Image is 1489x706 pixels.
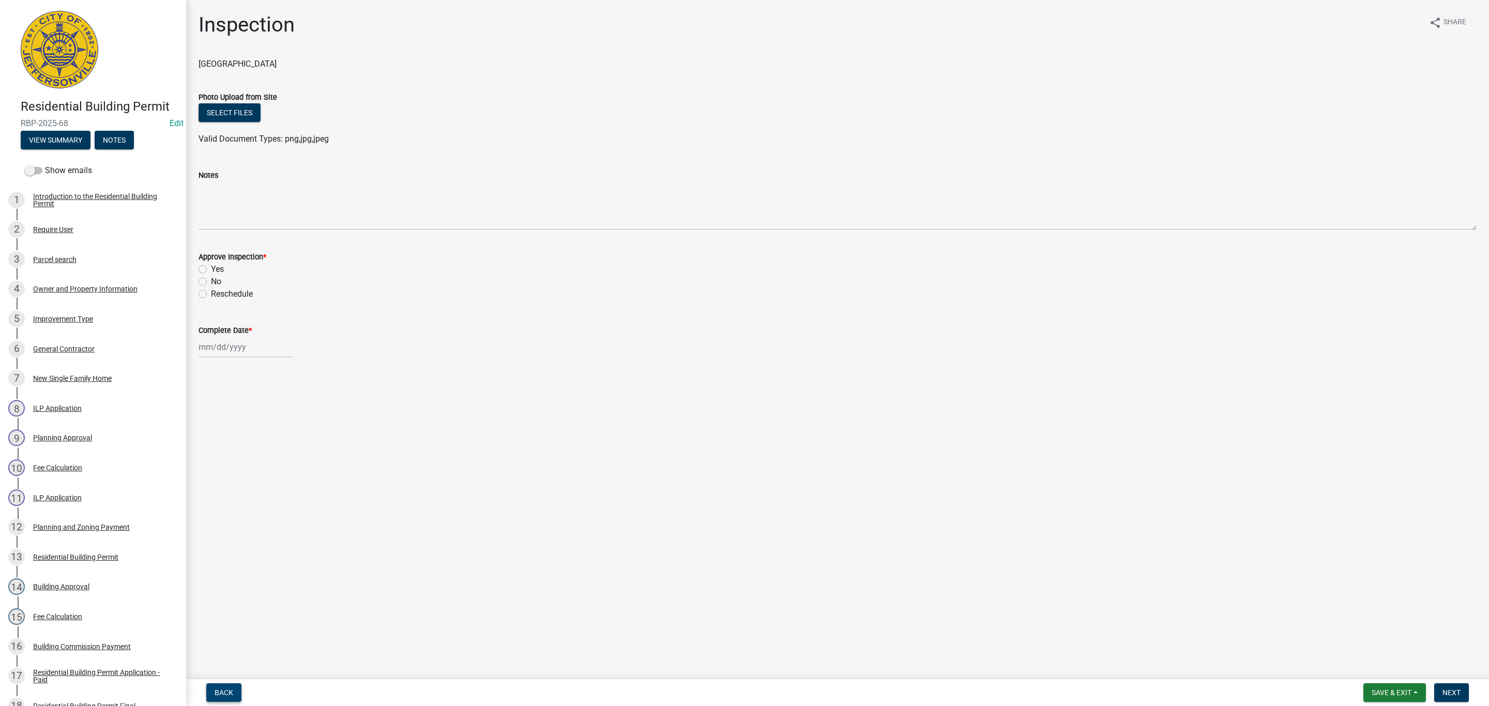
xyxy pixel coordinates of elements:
[21,118,165,128] span: RBP-2025-68
[33,285,138,293] div: Owner and Property Information
[8,459,25,476] div: 10
[211,275,221,288] label: No
[199,12,295,37] h1: Inspection
[8,281,25,297] div: 4
[199,172,218,179] label: Notes
[33,643,131,650] div: Building Commission Payment
[21,99,178,114] h4: Residential Building Permit
[33,405,82,412] div: ILP Application
[21,11,98,88] img: City of Jeffersonville, Indiana
[215,688,233,697] span: Back
[8,578,25,595] div: 14
[1372,688,1411,697] span: Save & Exit
[8,400,25,417] div: 8
[8,221,25,238] div: 2
[8,549,25,565] div: 13
[33,464,82,471] div: Fee Calculation
[33,554,118,561] div: Residential Building Permit
[8,192,25,208] div: 1
[8,429,25,446] div: 9
[211,263,224,275] label: Yes
[33,315,93,323] div: Improvement Type
[25,164,92,177] label: Show emails
[95,131,134,149] button: Notes
[199,58,1477,70] p: [GEOGRAPHIC_DATA]
[8,638,25,655] div: 16
[33,256,77,263] div: Parcel search
[206,683,241,702] button: Back
[33,583,89,590] div: Building Approval
[170,118,184,128] wm-modal-confirm: Edit Application Number
[1421,12,1475,33] button: shareShare
[1363,683,1426,702] button: Save & Exit
[33,226,73,233] div: Require User
[21,131,90,149] button: View Summary
[1444,17,1466,29] span: Share
[8,519,25,535] div: 12
[1434,683,1469,702] button: Next
[8,668,25,684] div: 17
[1429,17,1441,29] i: share
[199,103,261,122] button: Select files
[33,375,112,382] div: New Single Family Home
[8,370,25,387] div: 7
[199,327,252,334] label: Complete Date
[33,494,82,501] div: ILP Application
[33,613,82,620] div: Fee Calculation
[33,193,170,207] div: Introduction to the Residential Building Permit
[21,136,90,145] wm-modal-confirm: Summary
[199,134,329,144] span: Valid Document Types: png,jpg,jpeg
[199,94,277,101] label: Photo Upload from Site
[170,118,184,128] a: Edit
[8,311,25,327] div: 5
[8,489,25,506] div: 11
[199,254,266,261] label: Approve Inspection
[211,288,253,300] label: Reschedule
[33,669,170,683] div: Residential Building Permit Application - Paid
[8,341,25,357] div: 6
[95,136,134,145] wm-modal-confirm: Notes
[33,434,92,441] div: Planning Approval
[8,251,25,268] div: 3
[33,524,130,531] div: Planning and Zoning Payment
[1442,688,1461,697] span: Next
[199,336,293,358] input: mm/dd/yyyy
[33,345,95,352] div: General Contractor
[8,608,25,625] div: 15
